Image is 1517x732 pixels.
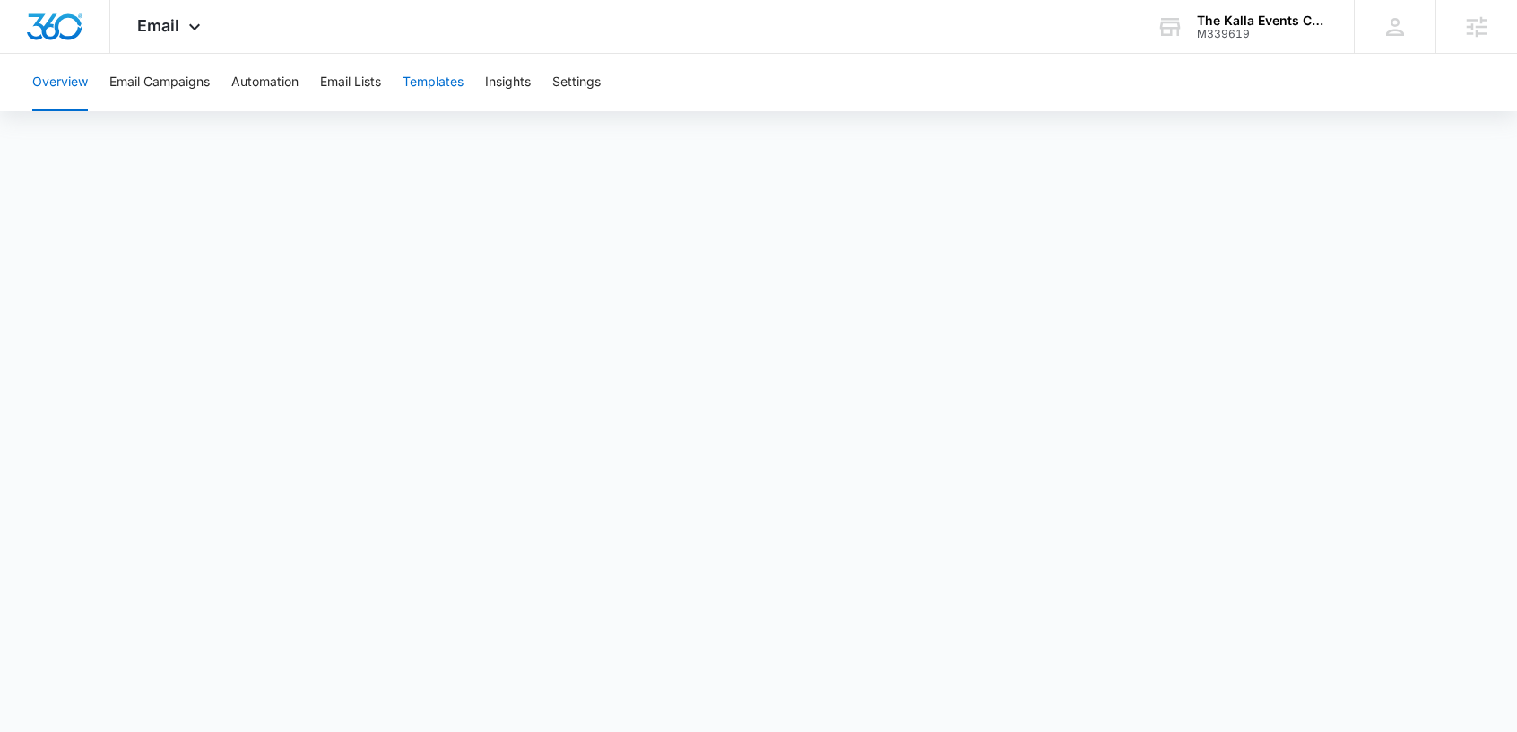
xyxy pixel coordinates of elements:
button: Templates [403,54,464,111]
div: account id [1197,28,1328,40]
button: Automation [231,54,299,111]
button: Email Lists [320,54,381,111]
button: Email Campaigns [109,54,210,111]
div: account name [1197,13,1328,28]
button: Overview [32,54,88,111]
button: Settings [552,54,601,111]
button: Insights [485,54,531,111]
span: Email [137,16,179,35]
